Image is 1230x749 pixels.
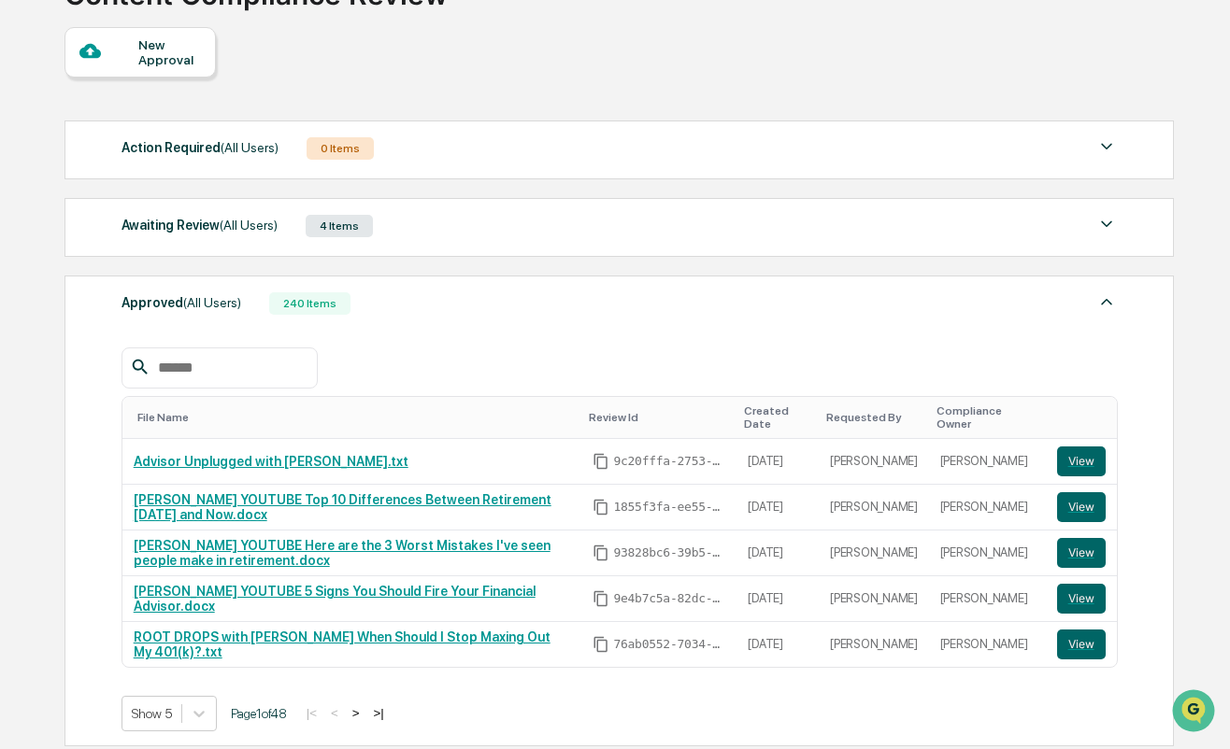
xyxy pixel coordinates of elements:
[37,235,121,254] span: Preclearance
[136,237,150,252] div: 🗄️
[301,705,322,721] button: |<
[593,590,609,607] span: Copy Id
[1057,584,1106,614] button: View
[1095,135,1118,158] img: caret
[737,576,819,622] td: [DATE]
[19,39,340,69] p: How can we help?
[318,148,340,171] button: Start new chat
[11,228,128,261] a: 🖐️Preclearance
[132,316,226,331] a: Powered byPylon
[929,576,1046,622] td: [PERSON_NAME]
[1095,290,1118,313] img: caret
[613,591,725,606] span: 9e4b7c5a-82dc-473d-ba29-f28fc119990d
[128,228,239,261] a: 🗄️Attestations
[37,271,118,290] span: Data Lookup
[368,705,390,721] button: >|
[1057,492,1106,522] button: View
[134,454,408,469] a: Advisor Unplugged with [PERSON_NAME].txt
[134,538,551,568] a: [PERSON_NAME] YOUTUBE Here are the 3 Worst Mistakes I've seen people make in retirement.docx
[138,37,201,67] div: New Approval
[154,235,232,254] span: Attestations
[929,485,1046,530] td: [PERSON_NAME]
[819,530,929,576] td: [PERSON_NAME]
[593,544,609,561] span: Copy Id
[19,143,52,177] img: 1746055101610-c473b297-6a78-478c-a979-82029cc54cd1
[613,454,725,469] span: 9c20fffa-2753-4d53-8e2c-5fd3623a7c47
[929,530,1046,576] td: [PERSON_NAME]
[1057,446,1106,476] button: View
[929,622,1046,667] td: [PERSON_NAME]
[122,213,278,237] div: Awaiting Review
[819,485,929,530] td: [PERSON_NAME]
[269,292,350,315] div: 240 Items
[221,140,279,155] span: (All Users)
[19,273,34,288] div: 🔎
[737,439,819,485] td: [DATE]
[1061,411,1109,424] div: Toggle SortBy
[613,545,725,560] span: 93828bc6-39b5-4465-92b8-7792e0796973
[819,576,929,622] td: [PERSON_NAME]
[64,162,236,177] div: We're available if you need us!
[307,137,374,160] div: 0 Items
[819,439,929,485] td: [PERSON_NAME]
[929,439,1046,485] td: [PERSON_NAME]
[826,411,922,424] div: Toggle SortBy
[593,499,609,516] span: Copy Id
[593,636,609,653] span: Copy Id
[325,705,344,721] button: <
[1170,687,1221,738] iframe: Open customer support
[134,629,551,659] a: ROOT DROPS with [PERSON_NAME] When Should I Stop Maxing Out My 401(k)?.txt
[122,135,279,160] div: Action Required
[819,622,929,667] td: [PERSON_NAME]
[737,530,819,576] td: [DATE]
[593,453,609,470] span: Copy Id
[122,290,241,315] div: Approved
[64,143,307,162] div: Start new chat
[613,500,725,515] span: 1855f3fa-ee55-44c3-b00c-617712389ef5
[306,215,373,237] div: 4 Items
[737,485,819,530] td: [DATE]
[1095,213,1118,235] img: caret
[1057,629,1106,659] button: View
[183,295,241,310] span: (All Users)
[347,705,365,721] button: >
[137,411,575,424] div: Toggle SortBy
[231,706,287,721] span: Page 1 of 48
[737,622,819,667] td: [DATE]
[134,584,536,614] a: [PERSON_NAME] YOUTUBE 5 Signs You Should Fire Your Financial Advisor.docx
[744,404,811,431] div: Toggle SortBy
[613,637,725,652] span: 76ab0552-7034-42dc-95bb-425cdb392383
[134,492,551,522] a: [PERSON_NAME] YOUTUBE Top 10 Differences Between Retirement [DATE] and Now.docx
[589,411,729,424] div: Toggle SortBy
[220,218,278,233] span: (All Users)
[1057,538,1106,568] button: View
[937,404,1038,431] div: Toggle SortBy
[186,317,226,331] span: Pylon
[11,263,125,297] a: 🔎Data Lookup
[19,237,34,252] div: 🖐️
